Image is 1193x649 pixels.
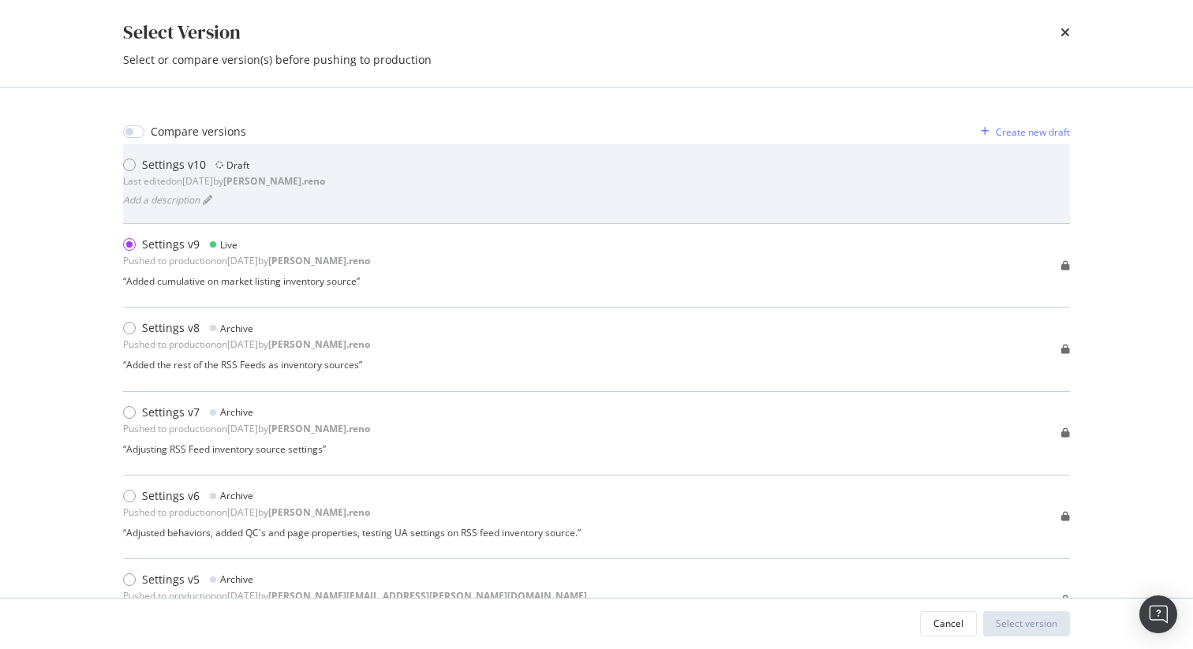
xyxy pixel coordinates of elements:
[123,193,200,207] span: Add a description
[226,159,249,172] div: Draft
[933,617,963,630] div: Cancel
[220,322,253,335] div: Archive
[142,237,200,252] div: Settings v9
[268,422,370,435] b: [PERSON_NAME].reno
[123,589,587,602] div: Pushed to production on [DATE] by
[996,617,1057,630] div: Select version
[223,174,325,188] b: [PERSON_NAME].reno
[220,573,253,586] div: Archive
[123,52,1070,68] div: Select or compare version(s) before pushing to production
[123,358,370,371] div: “ Added the rest of the RSS Feeds as inventory sources ”
[974,119,1070,144] button: Create new draft
[1060,19,1070,46] div: times
[142,488,200,504] div: Settings v6
[142,157,206,173] div: Settings v10
[220,489,253,502] div: Archive
[268,254,370,267] b: [PERSON_NAME].reno
[142,320,200,336] div: Settings v8
[123,19,241,46] div: Select Version
[123,274,370,288] div: “ Added cumulative on market listing inventory source ”
[996,125,1070,139] div: Create new draft
[1139,595,1177,633] div: Open Intercom Messenger
[268,505,370,519] b: [PERSON_NAME].reno
[123,338,370,351] div: Pushed to production on [DATE] by
[151,124,246,140] div: Compare versions
[268,338,370,351] b: [PERSON_NAME].reno
[220,238,237,252] div: Live
[123,442,370,456] div: “ Adjusting RSS Feed inventory source settings ”
[142,405,200,420] div: Settings v7
[920,611,977,636] button: Cancel
[123,526,581,539] div: “ Adjusted behaviors, added QC's and page properties, testing UA settings on RSS feed inventory s...
[142,572,200,587] div: Settings v5
[268,589,587,602] b: [PERSON_NAME][EMAIL_ADDRESS][PERSON_NAME][DOMAIN_NAME]
[220,405,253,419] div: Archive
[123,174,325,188] div: Last edited on [DATE] by
[123,254,370,267] div: Pushed to production on [DATE] by
[983,611,1070,636] button: Select version
[123,505,370,519] div: Pushed to production on [DATE] by
[123,422,370,435] div: Pushed to production on [DATE] by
